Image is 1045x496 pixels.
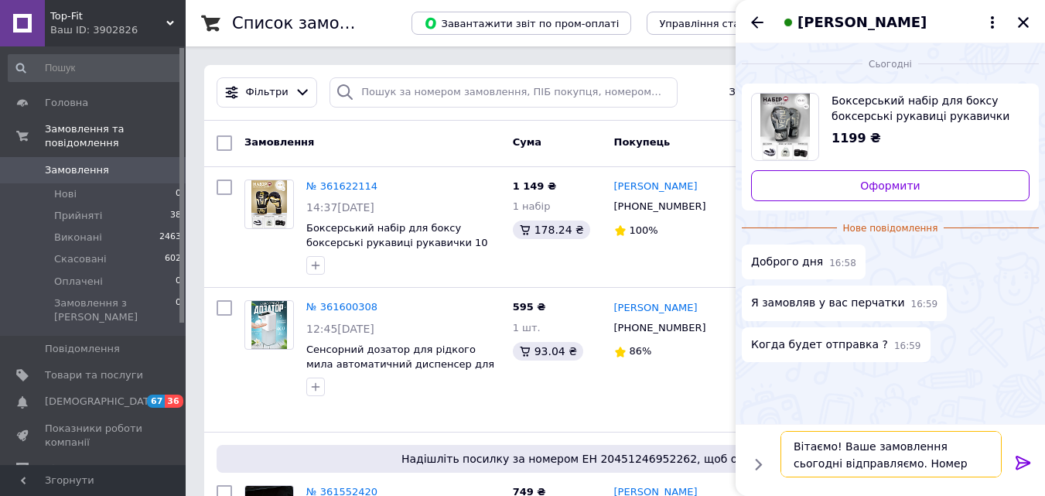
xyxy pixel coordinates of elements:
img: 6662969641_w640_h640_bokserskij-nabor-dlya.jpg [760,94,811,160]
a: [PERSON_NAME] [614,301,698,316]
div: [PHONE_NUMBER] [611,318,709,338]
span: Виконані [54,231,102,245]
button: Показати кнопки [748,454,768,474]
span: 595 ₴ [513,301,546,313]
h1: Список замовлень [232,14,389,32]
span: 1 149 ₴ [513,180,556,192]
span: Доброго дня [751,254,823,270]
span: 2463 [159,231,181,245]
span: 1 набір [513,200,551,212]
span: 1 шт. [513,322,541,334]
span: Завантажити звіт по пром-оплаті [424,16,619,30]
span: Прийняті [54,209,102,223]
span: 38 [170,209,181,223]
span: Замовлення [244,136,314,148]
span: 12:45[DATE] [306,323,374,335]
a: № 361600308 [306,301,377,313]
div: 12.09.2025 [742,56,1039,71]
button: Назад [748,13,767,32]
span: 16:58 12.09.2025 [829,257,856,270]
a: Фото товару [244,300,294,350]
span: Управління статусами [659,18,777,29]
span: Оплачені [54,275,103,289]
button: [PERSON_NAME] [779,12,1002,32]
div: Ваш ID: 3902826 [50,23,186,37]
span: Скасовані [54,252,107,266]
span: 0 [176,296,181,324]
span: Фільтри [246,85,289,100]
span: [DEMOGRAPHIC_DATA] [45,395,159,409]
span: Повідомлення [45,342,120,356]
span: Когда будет отправка ? [751,337,888,353]
span: Замовлення [45,163,109,177]
span: Товари та послуги [45,368,143,382]
a: [PERSON_NAME] [614,180,698,194]
span: 602 [165,252,181,266]
button: Закрити [1014,13,1033,32]
span: 1199 ₴ [832,131,881,145]
span: Сьогодні [862,58,918,71]
span: 16:59 12.09.2025 [894,340,921,353]
span: 0 [176,275,181,289]
span: Замовлення з [PERSON_NAME] [54,296,176,324]
input: Пошук [8,54,183,82]
a: Сенсорний дозатор для рідкого мила автоматичний диспенсер для піни мильниця [306,344,494,384]
a: Переглянути товар [751,93,1030,161]
textarea: Вітаємо! Ваше замовлення сьогодні відправляємо. Номер ТТН [780,431,1002,477]
div: 178.24 ₴ [513,221,590,239]
span: 36 [165,395,183,408]
div: 93.04 ₴ [513,342,583,361]
span: 67 [147,395,165,408]
span: Збережені фільтри: [729,85,834,100]
span: [PERSON_NAME] [797,12,927,32]
a: Боксерський набір для боксу боксерські рукавиці рукавички 10 унцій капа бинти екіпірування Venum ... [306,222,488,291]
a: № 361622114 [306,180,377,192]
span: Відгуки [45,462,85,476]
span: Нові [54,187,77,201]
span: Боксерський набір для боксу боксерські рукавиці рукавички 12 унцій капа бинти екіпірування Venum ... [832,93,1017,124]
input: Пошук за номером замовлення, ПІБ покупця, номером телефону, Email, номером накладної [330,77,677,108]
div: [PHONE_NUMBER] [611,197,709,217]
button: Управління статусами [647,12,790,35]
img: Фото товару [251,180,288,228]
button: Завантажити звіт по пром-оплаті [412,12,631,35]
span: Нове повідомлення [837,222,944,235]
span: 86% [630,345,652,357]
span: Головна [45,96,88,110]
span: Top-Fit [50,9,166,23]
span: Я замовляв у вас перчатки [751,295,905,311]
a: Оформити [751,170,1030,201]
span: Показники роботи компанії [45,422,143,450]
span: Покупець [614,136,671,148]
span: 16:59 12.09.2025 [911,298,938,311]
span: 100% [630,224,658,236]
a: Фото товару [244,180,294,229]
span: 0 [176,187,181,201]
span: Cума [513,136,541,148]
span: Замовлення та повідомлення [45,122,186,150]
span: 14:37[DATE] [306,201,374,214]
span: Надішліть посилку за номером ЕН 20451246952262, щоб отримати оплату [223,451,1008,467]
img: Фото товару [251,301,288,349]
